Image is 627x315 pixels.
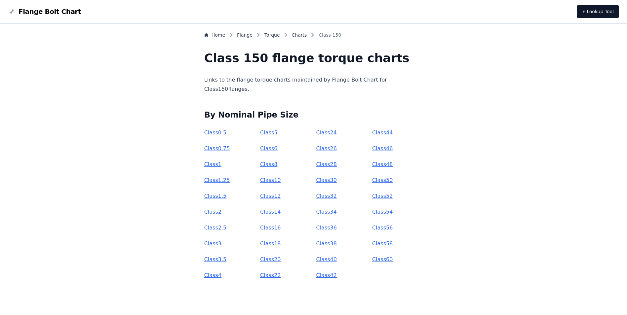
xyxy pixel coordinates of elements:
[316,209,336,215] a: Class34
[372,209,393,215] a: Class54
[264,32,280,38] a: Torque
[204,272,221,278] a: Class4
[316,177,336,183] a: Class30
[204,256,227,262] a: Class3.5
[260,145,277,152] a: Class6
[260,129,277,136] a: Class5
[372,193,393,199] a: Class52
[204,129,227,136] a: Class0.5
[8,7,81,16] a: Flange Bolt Chart LogoFlange Bolt Chart
[316,129,336,136] a: Class24
[8,8,16,16] img: Flange Bolt Chart Logo
[204,177,230,183] a: Class1.25
[260,272,281,278] a: Class22
[204,52,423,65] h1: Class 150 flange torque charts
[204,110,423,120] h2: By Nominal Pipe Size
[19,7,81,16] span: Flange Bolt Chart
[372,129,393,136] a: Class44
[316,161,336,167] a: Class28
[372,145,393,152] a: Class46
[204,193,227,199] a: Class1.5
[316,145,336,152] a: Class26
[372,225,393,231] a: Class56
[204,32,423,41] nav: Breadcrumb
[316,256,336,262] a: Class40
[292,32,307,38] a: Charts
[260,177,281,183] a: Class10
[316,272,336,278] a: Class42
[316,193,336,199] a: Class32
[260,161,277,167] a: Class8
[260,193,281,199] a: Class12
[204,32,225,38] a: Home
[204,209,221,215] a: Class2
[260,209,281,215] a: Class14
[204,240,221,247] a: Class3
[319,32,341,38] span: Class 150
[260,240,281,247] a: Class18
[372,240,393,247] a: Class58
[204,75,423,94] p: Links to the flange torque charts maintained by Flange Bolt Chart for Class 150 flanges.
[260,225,281,231] a: Class16
[204,225,227,231] a: Class2.5
[372,256,393,262] a: Class60
[316,225,336,231] a: Class36
[204,161,221,167] a: Class1
[260,256,281,262] a: Class20
[577,5,619,18] a: ⚡ Lookup Tool
[372,177,393,183] a: Class50
[372,161,393,167] a: Class48
[204,145,230,152] a: Class0.75
[237,32,253,38] a: Flange
[316,240,336,247] a: Class38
